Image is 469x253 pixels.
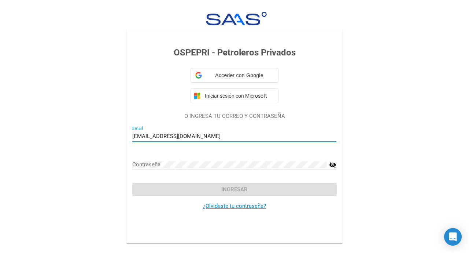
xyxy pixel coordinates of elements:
div: Open Intercom Messenger [444,228,462,246]
button: Ingresar [132,183,336,196]
button: Iniciar sesión con Microsoft [191,88,278,103]
span: Acceder con Google [205,72,274,79]
div: Acceder con Google [191,68,278,83]
span: Ingresar [221,186,248,193]
h3: OSPEPRI - Petroleros Privados [132,46,336,59]
a: ¿Olvidaste tu contraseña? [203,203,266,209]
p: O INGRESÁ TU CORREO Y CONTRASEÑA [132,112,336,120]
span: Iniciar sesión con Microsoft [203,93,275,99]
mat-icon: visibility_off [329,160,336,169]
